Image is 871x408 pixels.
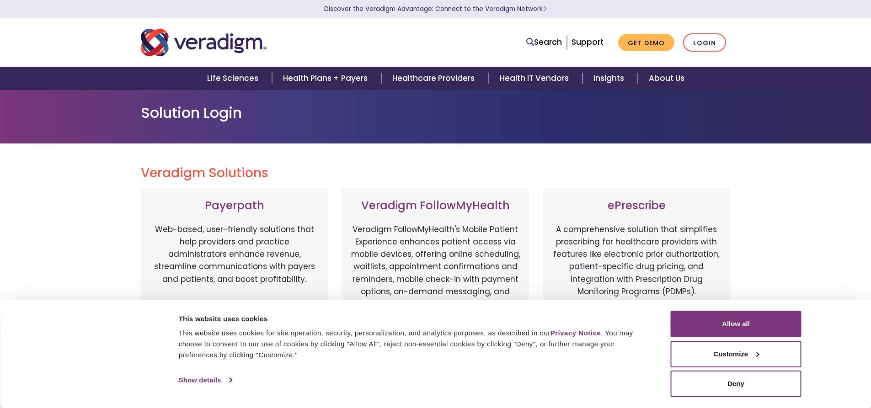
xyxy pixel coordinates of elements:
h1: Solution Login [141,104,731,122]
button: Deny [671,371,802,397]
a: Health IT Vendors [489,67,582,90]
a: Search [526,36,562,48]
div: This website uses cookies [179,313,650,324]
a: Support [572,37,604,48]
a: Privacy Notice [550,329,601,337]
p: Web-based, user-friendly solutions that help providers and practice administrators enhance revenu... [150,223,319,319]
button: Customize [671,341,802,367]
a: Insights [582,67,638,90]
a: Discover the Veradigm Advantage: Connect to the Veradigm NetworkLearn More [324,5,547,13]
span: Learn More [543,5,547,13]
h3: Payerpath [150,199,319,212]
a: About Us [638,67,695,90]
p: Veradigm FollowMyHealth's Mobile Patient Experience enhances patient access via mobile devices, o... [351,223,520,310]
a: Login [683,33,726,52]
a: Health Plans + Payers [272,67,381,90]
a: Show details [179,373,232,387]
div: This website uses cookies for site operation, security, personalization, and analytics purposes, ... [179,328,650,360]
h2: Veradigm Solutions [141,165,731,181]
a: Get Demo [618,34,674,52]
button: Allow all [671,311,802,337]
img: Veradigm logo [141,27,267,58]
h3: ePrescribe [552,199,721,212]
p: A comprehensive solution that simplifies prescribing for healthcare providers with features like ... [552,223,721,319]
a: Healthcare Providers [381,67,488,90]
h3: Veradigm FollowMyHealth [351,199,520,212]
a: Life Sciences [196,67,272,90]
